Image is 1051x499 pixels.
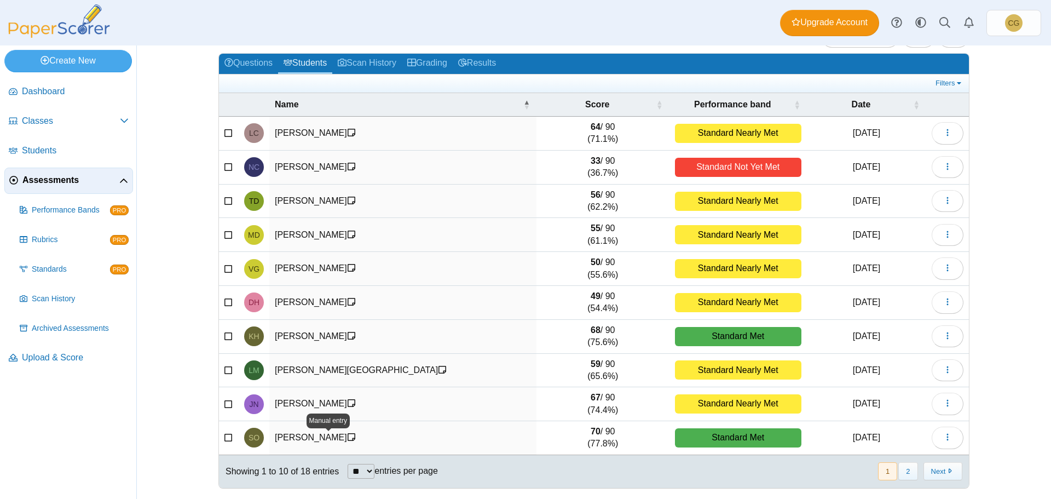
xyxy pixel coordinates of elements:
a: Standards PRO [15,256,133,283]
time: Sep 9, 2025 at 7:35 PM [853,433,880,442]
b: 33 [591,156,600,165]
span: Landon McDonald [249,366,259,374]
a: Filters [933,78,966,89]
button: 1 [878,462,897,480]
span: Performance Bands [32,205,110,216]
button: 2 [898,462,917,480]
span: Kenneth Hill [249,332,259,340]
a: Upgrade Account [780,10,879,36]
span: Jon Narva [249,400,258,408]
a: Scan History [332,54,402,74]
a: Students [278,54,332,74]
span: Scan History [32,294,129,305]
a: Performance Bands PRO [15,197,133,223]
span: Classes [22,115,120,127]
b: 64 [591,122,600,131]
a: Dashboard [4,79,133,105]
span: Assessments [22,174,119,186]
span: Date : Activate to sort [913,93,920,116]
div: Standard Nearly Met [675,360,801,380]
time: Sep 9, 2025 at 7:22 PM [853,196,880,205]
b: 59 [591,359,600,369]
span: Christopher Gutierrez [1005,14,1023,32]
span: Score : Activate to sort [656,93,663,116]
b: 56 [591,190,600,199]
span: Performance band : Activate to sort [794,93,800,116]
time: Sep 9, 2025 at 7:14 PM [853,331,880,341]
div: Standard Nearly Met [675,394,801,414]
span: Name : Activate to invert sorting [523,93,530,116]
td: / 90 (62.2%) [536,185,669,219]
a: Students [4,138,133,164]
time: Sep 9, 2025 at 7:20 PM [853,128,880,137]
label: entries per page [374,466,438,475]
a: Archived Assessments [15,316,133,342]
td: / 90 (71.1%) [536,117,669,151]
div: Standard Met [675,327,801,346]
span: Name [275,100,299,109]
td: [PERSON_NAME] [269,117,536,151]
span: Score [585,100,609,109]
div: Standard Nearly Met [675,225,801,244]
time: Sep 9, 2025 at 7:28 PM [853,230,880,239]
b: 70 [591,427,600,436]
span: Archived Assessments [32,323,129,334]
a: Grading [402,54,453,74]
div: Standard Nearly Met [675,124,801,143]
time: Sep 9, 2025 at 7:23 PM [853,365,880,375]
td: [PERSON_NAME][GEOGRAPHIC_DATA] [269,354,536,388]
span: Dillon Hays [249,299,259,306]
td: [PERSON_NAME] [269,218,536,252]
td: / 90 (75.6%) [536,320,669,354]
td: / 90 (55.6%) [536,252,669,286]
a: Create New [4,50,132,72]
div: Standard Nearly Met [675,192,801,211]
span: Standards [32,264,110,275]
div: Manual entry [307,414,350,428]
button: Next [923,462,962,480]
a: Upload & Score [4,345,133,371]
td: / 90 (36.7%) [536,151,669,185]
td: / 90 (65.6%) [536,354,669,388]
div: Standard Not Yet Met [675,158,801,177]
b: 68 [591,325,600,335]
a: Christopher Gutierrez [986,10,1041,36]
time: Sep 9, 2025 at 7:28 PM [853,263,880,273]
a: Rubrics PRO [15,227,133,253]
div: Standard Nearly Met [675,259,801,278]
span: Tanner Dietz [249,197,259,205]
span: Christopher Gutierrez [1008,19,1020,27]
time: Sep 9, 2025 at 7:48 PM [853,162,880,171]
span: Mason Dotson [248,231,260,239]
img: PaperScorer [4,4,114,38]
span: Lucas Castleberry [249,129,259,137]
span: Upload & Score [22,352,129,364]
span: Dashboard [22,85,129,97]
td: [PERSON_NAME] [269,286,536,320]
td: / 90 (77.8%) [536,421,669,455]
nav: pagination [877,462,962,480]
span: Sarida Olson [249,434,259,441]
a: Questions [219,54,278,74]
b: 50 [591,257,600,267]
time: Sep 9, 2025 at 7:44 PM [853,399,880,408]
b: 55 [591,223,600,233]
b: 67 [591,393,600,402]
a: PaperScorer [4,30,114,39]
td: [PERSON_NAME] [269,320,536,354]
td: [PERSON_NAME] [269,387,536,421]
span: Date [852,100,871,109]
span: Victor Galvan [249,265,259,273]
a: Alerts [957,11,981,35]
a: Assessments [4,168,133,194]
td: [PERSON_NAME] [269,151,536,185]
span: Natalia Cox-Vassallo [249,163,259,171]
td: [PERSON_NAME] [269,185,536,219]
time: Sep 9, 2025 at 7:34 PM [853,297,880,307]
td: / 90 (54.4%) [536,286,669,320]
span: Rubrics [32,234,110,245]
div: Standard Met [675,428,801,448]
span: Upgrade Account [792,16,868,28]
td: / 90 (61.1%) [536,218,669,252]
a: Classes [4,108,133,135]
